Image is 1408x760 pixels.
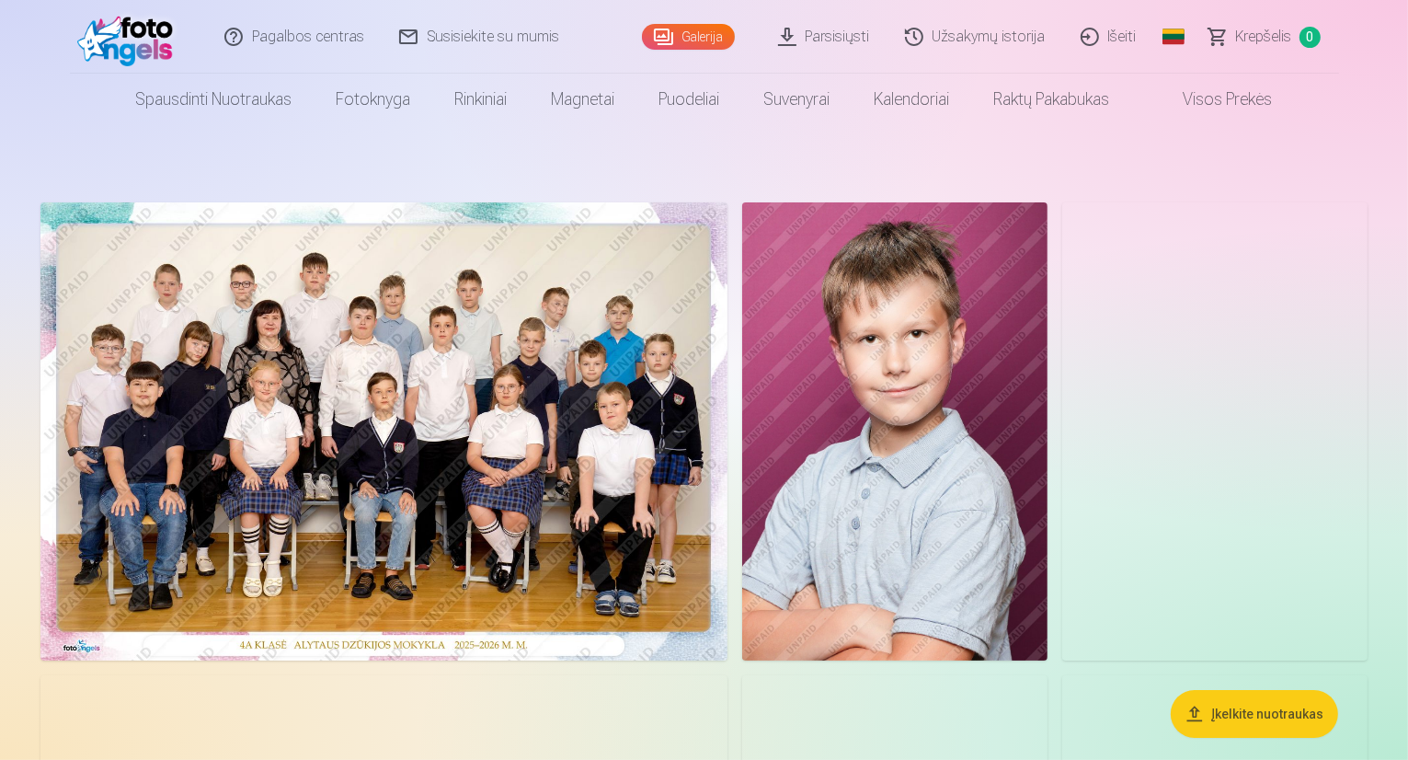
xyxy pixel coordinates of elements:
[530,74,637,125] a: Magnetai
[1299,27,1321,48] span: 0
[637,74,742,125] a: Puodeliai
[1236,26,1292,48] span: Krepšelis
[77,7,183,66] img: /fa2
[114,74,315,125] a: Spausdinti nuotraukas
[742,74,853,125] a: Suvenyrai
[853,74,972,125] a: Kalendoriai
[1171,690,1338,738] button: Įkelkite nuotraukas
[315,74,433,125] a: Fotoknyga
[642,24,735,50] a: Galerija
[1132,74,1295,125] a: Visos prekės
[433,74,530,125] a: Rinkiniai
[972,74,1132,125] a: Raktų pakabukas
